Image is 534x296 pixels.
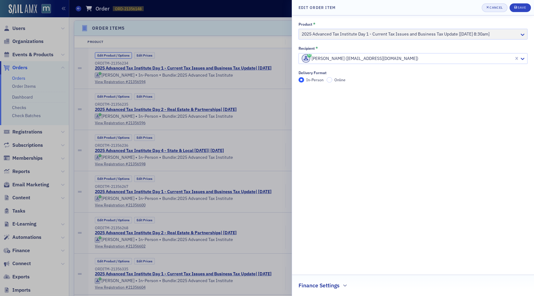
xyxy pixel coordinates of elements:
button: Save [510,3,531,12]
div: Recipient [299,46,315,51]
input: In-Person [299,77,304,83]
h2: Finance Settings [299,281,340,290]
div: Product [299,22,312,27]
abbr: This field is required [316,46,318,50]
abbr: This field is required [313,22,316,26]
div: [PERSON_NAME] ([EMAIL_ADDRESS][DOMAIN_NAME]) [302,54,513,63]
span: Online [334,77,345,82]
span: In-Person [306,77,324,82]
input: Online [327,77,332,83]
div: Delivery Format [299,70,327,75]
h4: Edit Order Item [299,5,336,10]
div: Save [518,6,526,9]
button: Cancel [482,3,507,12]
div: Cancel [489,6,502,9]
